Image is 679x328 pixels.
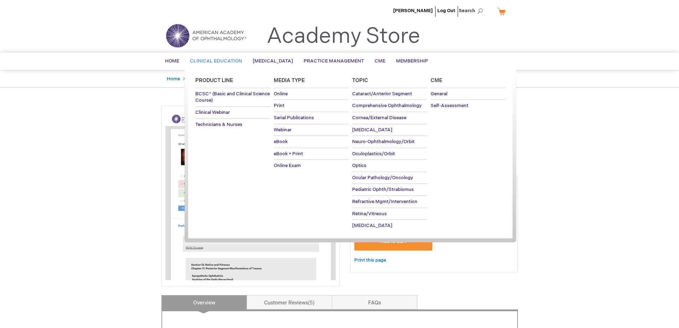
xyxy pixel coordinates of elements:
[352,91,412,97] span: Cataract/Anterior Segment
[274,163,301,168] span: Online Exam
[396,58,428,64] span: Membership
[253,58,293,64] span: [MEDICAL_DATA]
[195,91,270,104] span: BCSC® (Basic and Clinical Science Course)
[352,187,414,192] span: Pediatric Ophth/Strabismus
[431,91,447,97] span: General
[274,103,284,109] span: Print
[167,76,180,82] a: Home
[352,175,413,181] span: Ocular Pathology/Oncology
[274,77,305,84] span: Media Type
[352,163,366,168] span: Optics
[274,115,314,121] span: Serial Publications
[352,211,387,217] span: Retina/Vitreous
[352,77,368,84] span: Topic
[459,4,486,18] span: Search
[267,24,420,49] a: Academy Store
[393,8,433,14] a: [PERSON_NAME]
[332,295,417,309] a: FAQs
[437,8,455,14] a: Log Out
[431,77,442,84] span: Cme
[352,103,422,109] span: Comprehensive Ophthalmology
[161,295,247,309] a: Overview
[195,77,233,84] span: Product Line
[431,103,468,109] span: Self-Assessment
[190,58,242,64] span: Clinical Education
[352,199,417,205] span: Refractive Mgmt/Intervention
[165,58,179,64] span: Home
[352,115,406,121] span: Cornea/External Disease
[352,127,392,133] span: [MEDICAL_DATA]
[304,58,364,64] span: Practice Management
[274,127,292,133] span: Webinar
[195,122,242,127] span: Technicians & Nurses
[352,151,395,157] span: Oculoplastics/Orbit
[165,110,336,280] img: Basic and Clinical Science Course Self-Assessment Program
[274,139,288,145] span: eBook
[354,256,386,265] a: Print this page
[274,151,303,157] span: eBook + Print
[380,239,406,244] span: Add to Cart
[352,139,415,145] span: Neuro-Ophthalmology/Orbit
[375,58,385,64] span: CME
[308,300,315,306] span: 5
[195,110,230,115] span: Clinical Webinar
[247,295,332,309] a: Customer Reviews5
[352,223,392,228] span: [MEDICAL_DATA]
[274,91,288,97] span: Online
